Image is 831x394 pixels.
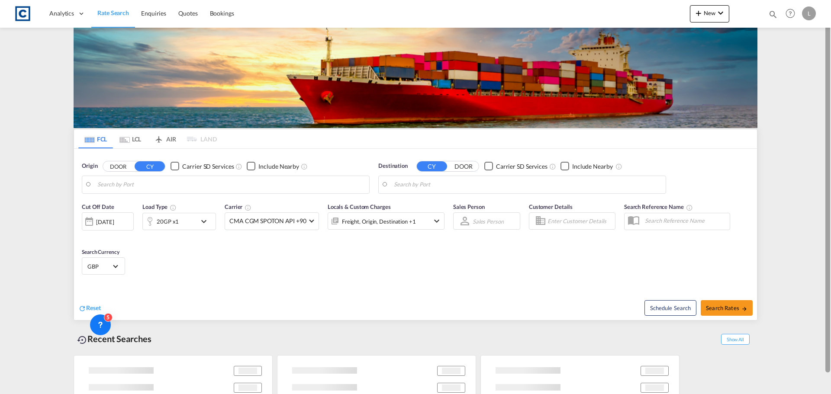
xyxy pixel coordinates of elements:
[199,216,213,227] md-icon: icon-chevron-down
[417,161,447,171] button: CY
[78,129,217,148] md-pagination-wrapper: Use the left and right arrow keys to navigate between tabs
[142,203,177,210] span: Load Type
[328,203,391,210] span: Locals & Custom Charges
[210,10,234,17] span: Bookings
[342,215,416,227] div: Freight Origin Destination Factory Stuffing
[74,149,757,320] div: Origin DOOR CY Checkbox No InkUnchecked: Search for CY (Container Yard) services for all selected...
[13,4,32,23] img: 1fdb9190129311efbfaf67cbb4249bed.jpeg
[768,10,778,22] div: icon-magnify
[74,329,155,349] div: Recent Searches
[247,162,299,171] md-checkbox: Checkbox No Ink
[148,129,182,148] md-tab-item: AIR
[802,6,816,20] div: L
[97,9,129,16] span: Rate Search
[529,203,573,210] span: Customer Details
[87,263,112,270] span: GBP
[686,204,693,211] md-icon: Your search will be saved by the below given name
[82,212,134,231] div: [DATE]
[78,304,101,313] div: icon-refreshReset
[741,306,747,312] md-icon: icon-arrow-right
[141,10,166,17] span: Enquiries
[82,230,88,241] md-datepicker: Select
[701,300,753,316] button: Search Ratesicon-arrow-right
[74,28,757,128] img: LCL+%26+FCL+BACKGROUND.png
[103,161,133,171] button: DOOR
[572,162,613,171] div: Include Nearby
[86,304,101,311] span: Reset
[472,215,505,227] md-select: Sales Person
[235,163,242,170] md-icon: Unchecked: Search for CY (Container Yard) services for all selected carriers.Checked : Search for...
[560,162,613,171] md-checkbox: Checkbox No Ink
[394,178,661,191] input: Search by Port
[721,334,750,345] span: Show All
[87,260,120,272] md-select: Select Currency: £ GBPUnited Kingdom Pound
[78,129,113,148] md-tab-item: FCL
[182,162,234,171] div: Carrier SD Services
[548,215,612,227] input: Enter Customer Details
[178,10,197,17] span: Quotes
[113,129,148,148] md-tab-item: LCL
[715,8,726,18] md-icon: icon-chevron-down
[641,214,730,227] input: Search Reference Name
[615,163,622,170] md-icon: Unchecked: Ignores neighbouring ports when fetching rates.Checked : Includes neighbouring ports w...
[783,6,802,22] div: Help
[258,162,299,171] div: Include Nearby
[171,162,234,171] md-checkbox: Checkbox No Ink
[245,204,251,211] md-icon: The selected Trucker/Carrierwill be displayed in the rate results If the rates are from another f...
[453,203,485,210] span: Sales Person
[97,178,365,191] input: Search by Port
[549,163,556,170] md-icon: Unchecked: Search for CY (Container Yard) services for all selected carriers.Checked : Search for...
[783,6,798,21] span: Help
[693,10,726,16] span: New
[170,204,177,211] md-icon: icon-information-outline
[484,162,548,171] md-checkbox: Checkbox No Ink
[690,5,729,22] button: icon-plus 400-fgNewicon-chevron-down
[96,218,114,226] div: [DATE]
[693,8,704,18] md-icon: icon-plus 400-fg
[135,161,165,171] button: CY
[624,203,693,210] span: Search Reference Name
[82,162,97,170] span: Origin
[378,162,408,170] span: Destination
[82,249,119,255] span: Search Currency
[644,300,696,316] button: Note: By default Schedule search will only considerorigin ports, destination ports and cut off da...
[328,212,444,230] div: Freight Origin Destination Factory Stuffingicon-chevron-down
[768,10,778,19] md-icon: icon-magnify
[229,217,306,225] span: CMA CGM SPOTON API +90
[154,134,164,141] md-icon: icon-airplane
[77,335,87,345] md-icon: icon-backup-restore
[225,203,251,210] span: Carrier
[706,304,747,311] span: Search Rates
[496,162,548,171] div: Carrier SD Services
[448,161,479,171] button: DOOR
[142,213,216,230] div: 20GP x1icon-chevron-down
[432,216,442,226] md-icon: icon-chevron-down
[49,9,74,18] span: Analytics
[78,304,86,312] md-icon: icon-refresh
[301,163,308,170] md-icon: Unchecked: Ignores neighbouring ports when fetching rates.Checked : Includes neighbouring ports w...
[157,215,179,227] div: 20GP x1
[82,203,114,210] span: Cut Off Date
